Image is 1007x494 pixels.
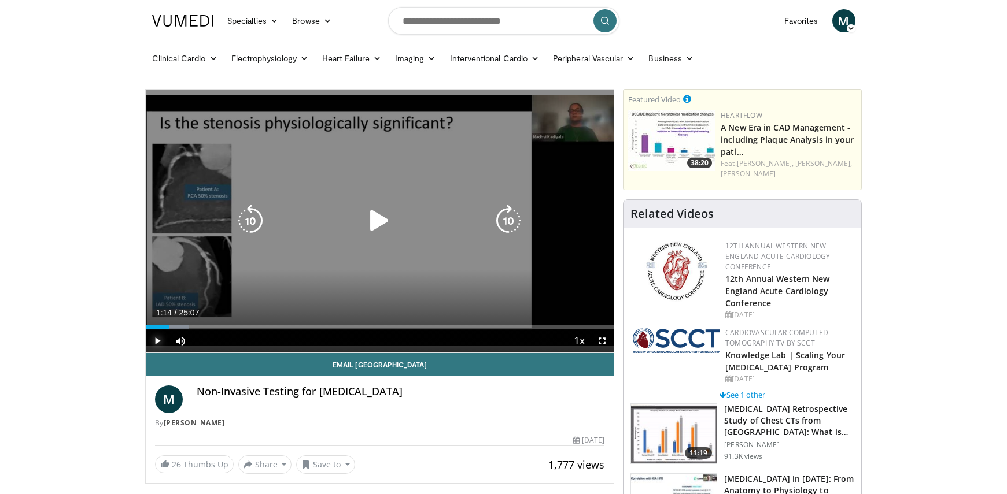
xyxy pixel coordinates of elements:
a: A New Era in CAD Management - including Plaque Analysis in your pati… [721,122,854,157]
span: 1,777 views [548,458,604,471]
img: 0954f259-7907-4053-a817-32a96463ecc8.png.150x105_q85_autocrop_double_scale_upscale_version-0.2.png [644,241,709,302]
a: Favorites [777,9,825,32]
h4: Related Videos [630,207,714,221]
a: M [155,385,183,413]
a: [PERSON_NAME] [721,169,776,179]
a: Knowledge Lab | Scaling Your [MEDICAL_DATA] Program [725,350,845,373]
a: [PERSON_NAME] [164,418,225,428]
video-js: Video Player [146,90,614,353]
div: [DATE] [725,374,852,384]
div: [DATE] [573,435,604,445]
h3: [MEDICAL_DATA] Retrospective Study of Chest CTs from [GEOGRAPHIC_DATA]: What is the Re… [724,403,854,438]
span: 38:20 [687,158,712,168]
a: Cardiovascular Computed Tomography TV by SCCT [725,328,828,348]
button: Mute [169,329,192,352]
a: Heartflow [721,110,762,120]
div: Feat. [721,158,857,179]
img: VuMedi Logo [152,15,213,27]
p: [PERSON_NAME] [724,440,854,450]
div: Progress Bar [146,325,614,329]
h4: Non-Invasive Testing for [MEDICAL_DATA] [197,385,605,398]
div: [DATE] [725,310,852,320]
a: Business [641,47,700,70]
a: 12th Annual Western New England Acute Cardiology Conference [725,241,830,272]
button: Playback Rate [567,329,591,352]
button: Share [238,455,292,474]
a: Specialties [220,9,286,32]
span: 26 [172,459,181,470]
a: 12th Annual Western New England Acute Cardiology Conference [725,273,829,309]
a: See 1 other [720,389,765,400]
a: [PERSON_NAME], [795,158,852,168]
span: 11:19 [685,447,713,459]
a: 11:19 [MEDICAL_DATA] Retrospective Study of Chest CTs from [GEOGRAPHIC_DATA]: What is the Re… [PE... [630,403,854,465]
a: Clinical Cardio [145,47,224,70]
button: Fullscreen [591,329,614,352]
a: Email [GEOGRAPHIC_DATA] [146,353,614,376]
button: Play [146,329,169,352]
a: M [832,9,855,32]
small: Featured Video [628,94,681,105]
a: [PERSON_NAME], [737,158,794,168]
span: / [175,308,177,317]
a: Interventional Cardio [443,47,547,70]
a: Heart Failure [315,47,388,70]
a: 38:20 [628,110,715,171]
a: Electrophysiology [224,47,315,70]
a: Peripheral Vascular [546,47,641,70]
a: Browse [285,9,338,32]
span: 25:07 [179,308,199,317]
a: 26 Thumbs Up [155,455,234,473]
input: Search topics, interventions [388,7,619,35]
p: 91.3K views [724,452,762,461]
a: Imaging [388,47,443,70]
button: Save to [296,455,355,474]
img: 738d0e2d-290f-4d89-8861-908fb8b721dc.150x105_q85_crop-smart_upscale.jpg [628,110,715,171]
span: 1:14 [156,308,172,317]
div: By [155,418,605,428]
img: 51a70120-4f25-49cc-93a4-67582377e75f.png.150x105_q85_autocrop_double_scale_upscale_version-0.2.png [633,328,720,353]
img: c2eb46a3-50d3-446d-a553-a9f8510c7760.150x105_q85_crop-smart_upscale.jpg [631,404,717,464]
